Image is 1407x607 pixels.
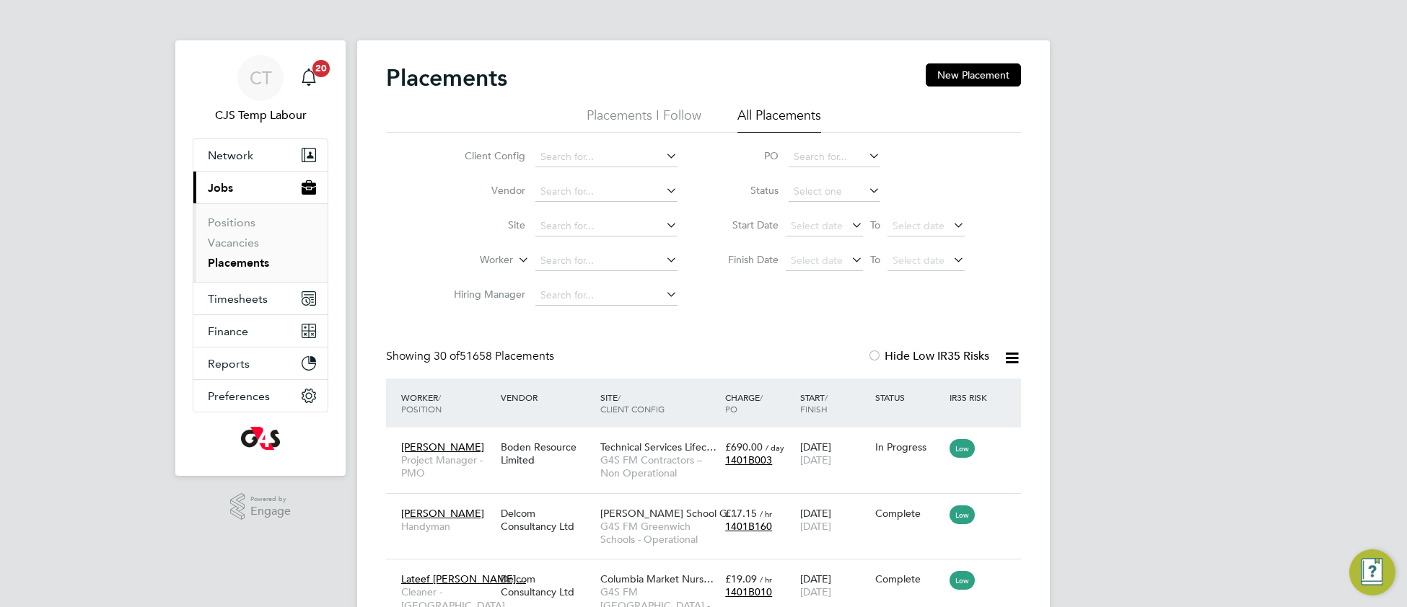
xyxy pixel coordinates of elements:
button: Timesheets [193,283,328,314]
span: CT [250,68,272,87]
span: 51658 Placements [434,349,554,363]
span: / Finish [800,391,828,415]
div: IR35 Risk [946,384,996,410]
span: Select date [893,219,944,232]
input: Search for... [535,216,678,236]
span: To [866,250,885,269]
nav: Main navigation [175,40,346,476]
span: 1401B003 [725,453,772,466]
span: Lateef [PERSON_NAME]… [401,572,526,585]
label: Site [442,218,525,231]
span: / PO [725,391,763,415]
label: Client Config [442,149,525,162]
span: Select date [791,219,843,232]
span: 1401B010 [725,585,772,598]
span: [PERSON_NAME] [401,440,484,453]
span: Low [950,439,975,458]
input: Search for... [535,285,678,306]
a: [PERSON_NAME]HandymanDelcom Consultancy Ltd[PERSON_NAME] School G…G4S FM Greenwich Schools - Oper... [398,499,1021,511]
span: CJS Temp Labour [193,107,328,124]
div: Charge [722,384,797,422]
div: Jobs [193,203,328,282]
span: £17.15 [725,507,757,520]
span: Columbia Market Nurs… [600,572,714,585]
div: Site [597,384,722,422]
a: Vacancies [208,236,259,249]
span: [DATE] [800,453,831,466]
span: [PERSON_NAME] [401,507,484,520]
div: Status [872,384,947,410]
div: [DATE] [797,500,872,540]
span: [DATE] [800,520,831,533]
span: To [866,216,885,234]
span: [DATE] [800,585,831,598]
span: / day [766,442,784,453]
label: Start Date [714,218,779,231]
span: Timesheets [208,292,268,306]
span: Technical Services Lifec… [600,440,716,453]
a: Go to home page [193,427,328,450]
div: Start [797,384,872,422]
button: Reports [193,347,328,379]
span: G4S FM Contractors – Non Operational [600,453,718,479]
label: Hide Low IR35 Risks [867,349,989,363]
a: 20 [294,55,323,101]
span: Powered by [250,493,291,505]
div: Delcom Consultancy Ltd [497,565,597,606]
div: [DATE] [797,565,872,606]
label: Finish Date [714,253,779,266]
a: CTCJS Temp Labour [193,55,328,124]
div: Boden Resource Limited [497,433,597,474]
div: Delcom Consultancy Ltd [497,500,597,540]
div: Complete [875,572,943,585]
h2: Placements [386,63,507,92]
span: Finance [208,324,248,338]
input: Search for... [789,147,880,167]
div: In Progress [875,440,943,453]
span: Jobs [208,181,233,195]
label: Vendor [442,184,525,197]
a: Placements [208,256,269,270]
button: Preferences [193,380,328,412]
li: Placements I Follow [587,107,701,133]
span: / hr [760,574,772,585]
li: All Placements [737,107,821,133]
button: Finance [193,315,328,347]
input: Select one [789,182,880,202]
span: Reports [208,357,250,371]
span: / hr [760,508,772,519]
button: New Placement [926,63,1021,87]
label: PO [714,149,779,162]
span: Select date [791,254,843,267]
span: / Client Config [600,391,665,415]
span: £690.00 [725,440,763,453]
div: Vendor [497,384,597,410]
label: Worker [430,253,513,267]
span: 20 [312,60,330,77]
div: Complete [875,507,943,520]
span: 1401B160 [725,520,772,533]
button: Jobs [193,172,328,203]
span: £19.09 [725,572,757,585]
label: Hiring Manager [442,288,525,301]
img: g4s-logo-retina.png [241,427,280,450]
a: Lateef [PERSON_NAME]…Cleaner - [GEOGRAPHIC_DATA]Delcom Consultancy LtdColumbia Market Nurs…G4S FM... [398,564,1021,577]
span: / Position [401,391,442,415]
span: [PERSON_NAME] School G… [600,507,737,520]
input: Search for... [535,147,678,167]
label: Status [714,184,779,197]
span: Select date [893,254,944,267]
span: G4S FM Greenwich Schools - Operational [600,520,718,546]
input: Search for... [535,251,678,271]
span: Project Manager - PMO [401,453,494,479]
div: Showing [386,349,557,364]
div: [DATE] [797,433,872,474]
input: Search for... [535,182,678,202]
div: Worker [398,384,497,422]
span: Low [950,505,975,524]
span: Engage [250,505,291,518]
a: Positions [208,216,255,229]
a: [PERSON_NAME]Project Manager - PMOBoden Resource LimitedTechnical Services Lifec…G4S FM Contracto... [398,433,1021,445]
button: Engage Resource Center [1349,549,1395,595]
span: 30 of [434,349,460,363]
